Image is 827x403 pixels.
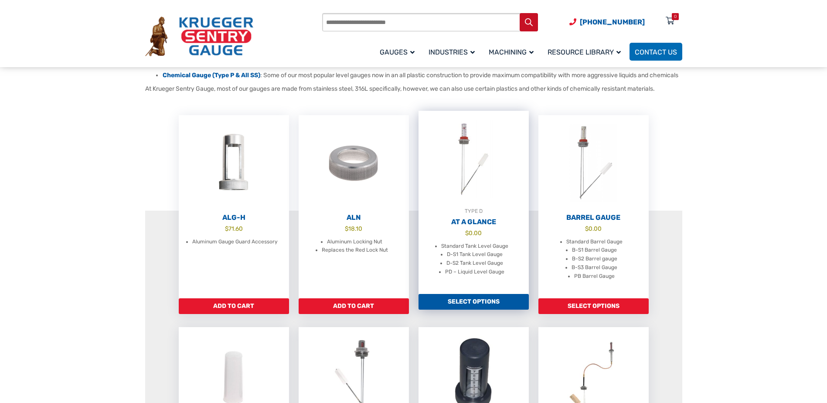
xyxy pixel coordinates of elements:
[423,41,483,62] a: Industries
[419,218,529,226] h2: At A Glance
[445,268,504,277] li: PD – Liquid Level Gauge
[145,17,253,57] img: Krueger Sentry Gauge
[446,259,503,268] li: D-S2 Tank Level Gauge
[419,111,529,294] a: TYPE DAt A Glance $0.00 Standard Tank Level Gauge D-S1 Tank Level Gauge D-S2 Tank Level Gauge PD ...
[299,298,409,314] a: Add to cart: “ALN”
[580,18,645,26] span: [PHONE_NUMBER]
[345,225,362,232] bdi: 18.10
[419,207,529,215] div: TYPE D
[572,255,617,263] li: B-S2 Barrel gauge
[192,238,278,246] li: Aluminum Gauge Guard Accessory
[630,43,682,61] a: Contact Us
[419,111,529,207] img: At A Glance
[163,72,260,79] a: Chemical Gauge (Type P & All SS)
[548,48,621,56] span: Resource Library
[299,213,409,222] h2: ALN
[327,238,382,246] li: Aluminum Locking Nut
[674,13,677,20] div: 0
[572,263,617,272] li: B-S3 Barrel Gauge
[163,71,682,80] li: : Some of our most popular level gauges now in an all plastic construction to provide maximum com...
[538,298,649,314] a: Add to cart: “Barrel Gauge”
[145,84,682,93] p: At Krueger Sentry Gauge, most of our gauges are made from stainless steel, 316L specifically, how...
[465,229,482,236] bdi: 0.00
[179,115,289,211] img: ALG-OF
[574,272,615,281] li: PB Barrel Gauge
[345,225,348,232] span: $
[441,242,508,251] li: Standard Tank Level Gauge
[179,115,289,298] a: ALG-H $71.60 Aluminum Gauge Guard Accessory
[322,246,388,255] li: Replaces the Red Lock Nut
[566,238,623,246] li: Standard Barrel Gauge
[569,17,645,27] a: Phone Number (920) 434-8860
[380,48,415,56] span: Gauges
[299,115,409,298] a: ALN $18.10 Aluminum Locking Nut Replaces the Red Lock Nut
[572,246,617,255] li: B-S1 Barrel Gauge
[447,250,503,259] li: D-S1 Tank Level Gauge
[538,213,649,222] h2: Barrel Gauge
[179,213,289,222] h2: ALG-H
[483,41,542,62] a: Machining
[542,41,630,62] a: Resource Library
[465,229,469,236] span: $
[429,48,475,56] span: Industries
[538,115,649,298] a: Barrel Gauge $0.00 Standard Barrel Gauge B-S1 Barrel Gauge B-S2 Barrel gauge B-S3 Barrel Gauge PB...
[585,225,602,232] bdi: 0.00
[419,294,529,310] a: Add to cart: “At A Glance”
[538,115,649,211] img: Barrel Gauge
[225,225,243,232] bdi: 71.60
[585,225,589,232] span: $
[374,41,423,62] a: Gauges
[179,298,289,314] a: Add to cart: “ALG-H”
[635,48,677,56] span: Contact Us
[489,48,534,56] span: Machining
[299,115,409,211] img: ALN
[225,225,228,232] span: $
